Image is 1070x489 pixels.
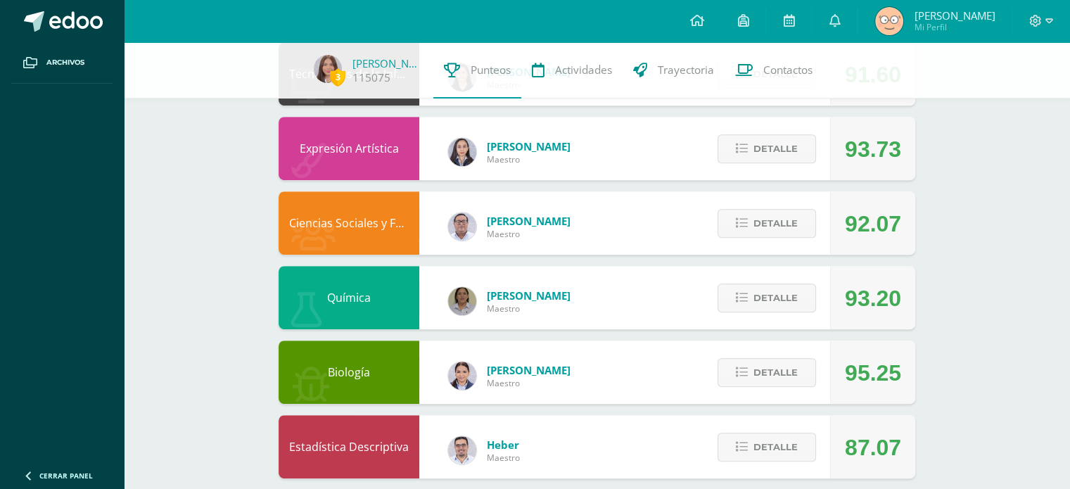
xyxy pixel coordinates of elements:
div: 87.07 [845,416,901,479]
div: Ciencias Sociales y Formación Ciudadana 5 [279,191,419,255]
div: 95.25 [845,341,901,405]
span: Detalle [753,136,798,162]
a: [PERSON_NAME] [352,56,423,70]
span: Detalle [753,434,798,460]
button: Detalle [718,284,816,312]
a: Trayectoria [623,42,725,99]
span: Detalle [753,360,798,386]
span: Punteos [471,63,511,77]
button: Detalle [718,358,816,387]
span: [PERSON_NAME] [487,288,571,303]
a: Contactos [725,42,823,99]
div: 92.07 [845,192,901,255]
img: 57992a7c61bfb1649b44be09b66fa118.png [875,7,903,35]
span: Maestro [487,153,571,165]
span: Mi Perfil [914,21,995,33]
a: Punteos [433,42,521,99]
span: Trayectoria [658,63,714,77]
span: [PERSON_NAME] [914,8,995,23]
span: [PERSON_NAME] [487,363,571,377]
span: Maestro [487,452,520,464]
span: Maestro [487,303,571,315]
div: Biología [279,341,419,404]
span: Cerrar panel [39,471,93,481]
a: Actividades [521,42,623,99]
img: 5778bd7e28cf89dedf9ffa8080fc1cd8.png [448,212,476,241]
span: Contactos [763,63,813,77]
span: Heber [487,438,520,452]
span: Archivos [46,57,84,68]
img: 9a10a3682ffd06735630b4272c98fdbd.png [314,55,342,83]
span: 3 [330,68,345,86]
img: 855b3dd62270c154f2b859b7888d8297.png [448,362,476,390]
div: Estadística Descriptiva [279,415,419,478]
div: 93.73 [845,118,901,181]
button: Detalle [718,134,816,163]
span: Maestro [487,228,571,240]
img: 54231652241166600daeb3395b4f1510.png [448,436,476,464]
span: Actividades [555,63,612,77]
span: [PERSON_NAME] [487,214,571,228]
div: Expresión Artística [279,117,419,180]
button: Detalle [718,433,816,462]
a: Archivos [11,42,113,84]
img: 3af43c4f3931345fadf8ce10480f33e2.png [448,287,476,315]
img: 35694fb3d471466e11a043d39e0d13e5.png [448,138,476,166]
span: Maestro [487,377,571,389]
span: Detalle [753,285,798,311]
div: 93.20 [845,267,901,330]
div: Química [279,266,419,329]
a: 115075 [352,70,390,85]
button: Detalle [718,209,816,238]
span: Detalle [753,210,798,236]
span: [PERSON_NAME] [487,139,571,153]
